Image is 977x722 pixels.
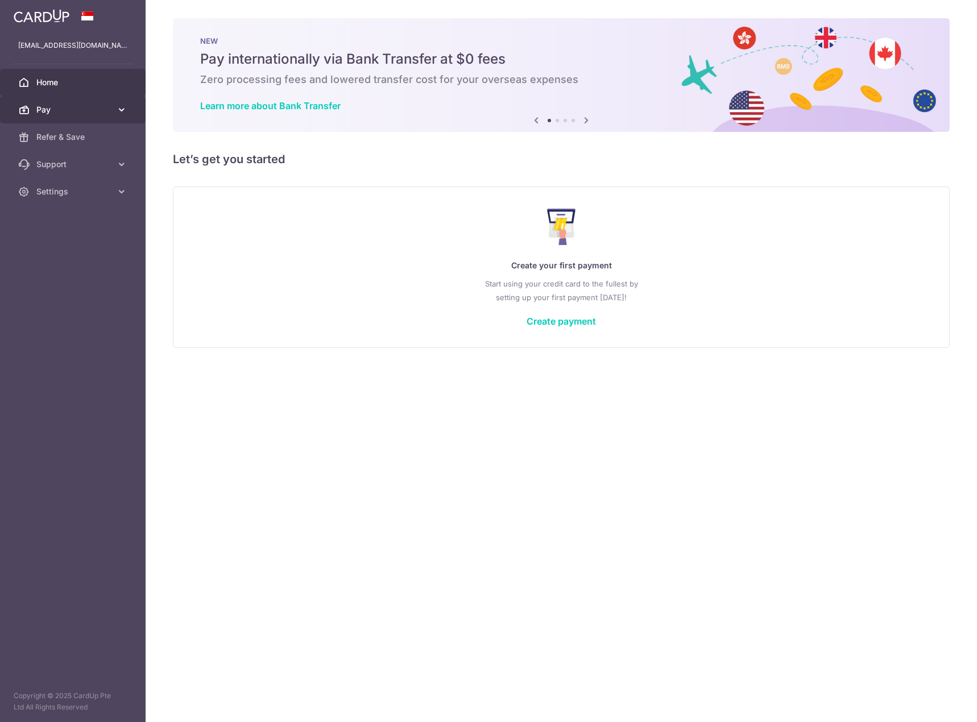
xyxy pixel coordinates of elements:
[527,316,596,327] a: Create payment
[196,277,926,304] p: Start using your credit card to the fullest by setting up your first payment [DATE]!
[200,73,922,86] h6: Zero processing fees and lowered transfer cost for your overseas expenses
[200,36,922,45] p: NEW
[200,50,922,68] h5: Pay internationally via Bank Transfer at $0 fees
[36,186,111,197] span: Settings
[173,150,950,168] h5: Let’s get you started
[547,209,576,245] img: Make Payment
[173,18,950,132] img: Bank transfer banner
[36,131,111,143] span: Refer & Save
[18,40,127,51] p: [EMAIL_ADDRESS][DOMAIN_NAME]
[196,259,926,272] p: Create your first payment
[200,100,341,111] a: Learn more about Bank Transfer
[14,9,69,23] img: CardUp
[36,159,111,170] span: Support
[36,104,111,115] span: Pay
[36,77,111,88] span: Home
